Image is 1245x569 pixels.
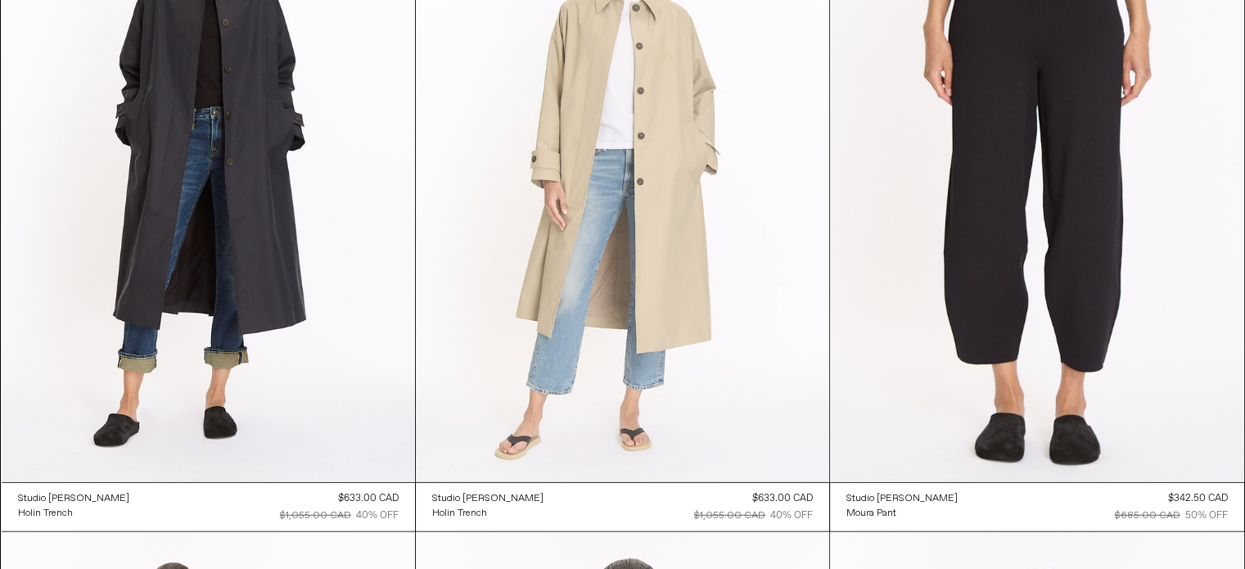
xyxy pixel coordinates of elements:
a: Studio [PERSON_NAME] [18,491,129,506]
div: $633.00 CAD [338,491,399,506]
a: Holin Trench [18,506,129,521]
div: Studio [PERSON_NAME] [432,492,544,506]
div: $1,055.00 CAD [694,508,765,523]
div: $633.00 CAD [752,491,813,506]
a: Moura Pant [846,506,958,521]
div: Holin Trench [432,507,487,521]
a: Studio [PERSON_NAME] [846,491,958,506]
div: $685.00 CAD [1115,508,1180,523]
div: Moura Pant [846,507,896,521]
a: Holin Trench [432,506,544,521]
div: 40% OFF [770,508,813,523]
div: 50% OFF [1185,508,1228,523]
div: Holin Trench [18,507,73,521]
div: $342.50 CAD [1168,491,1228,506]
div: $1,055.00 CAD [280,508,351,523]
a: Studio [PERSON_NAME] [432,491,544,506]
div: Studio [PERSON_NAME] [18,492,129,506]
div: 40% OFF [356,508,399,523]
div: Studio [PERSON_NAME] [846,492,958,506]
